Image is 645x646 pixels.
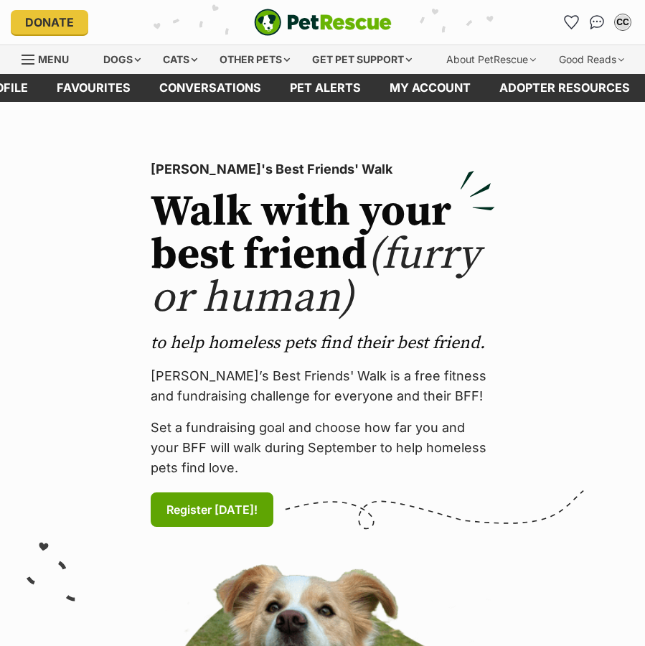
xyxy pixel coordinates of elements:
h2: Walk with your best friend [151,191,495,320]
a: Pet alerts [276,74,375,102]
a: Conversations [585,11,608,34]
div: About PetRescue [436,45,546,74]
span: Menu [38,53,69,65]
button: My account [611,11,634,34]
div: Other pets [209,45,300,74]
span: Register [DATE]! [166,501,258,518]
a: PetRescue [254,9,392,36]
div: CC [616,15,630,29]
div: Good Reads [549,45,634,74]
a: Donate [11,10,88,34]
div: Get pet support [302,45,422,74]
ul: Account quick links [560,11,634,34]
a: My account [375,74,485,102]
a: Favourites [560,11,583,34]
a: conversations [145,74,276,102]
img: logo-e224e6f780fb5917bec1dbf3a21bbac754714ae5b6737aabdf751b685950b380.svg [254,9,392,36]
a: Menu [22,45,79,71]
p: to help homeless pets find their best friend. [151,332,495,355]
p: [PERSON_NAME]’s Best Friends' Walk is a free fitness and fundraising challenge for everyone and t... [151,366,495,406]
a: Favourites [42,74,145,102]
div: Cats [153,45,207,74]
span: (furry or human) [151,228,480,325]
a: Adopter resources [485,74,644,102]
img: chat-41dd97257d64d25036548639549fe6c8038ab92f7586957e7f3b1b290dea8141.svg [590,15,605,29]
p: [PERSON_NAME]'s Best Friends' Walk [151,159,495,179]
a: Register [DATE]! [151,492,273,527]
div: Dogs [93,45,151,74]
p: Set a fundraising goal and choose how far you and your BFF will walk during September to help hom... [151,418,495,478]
